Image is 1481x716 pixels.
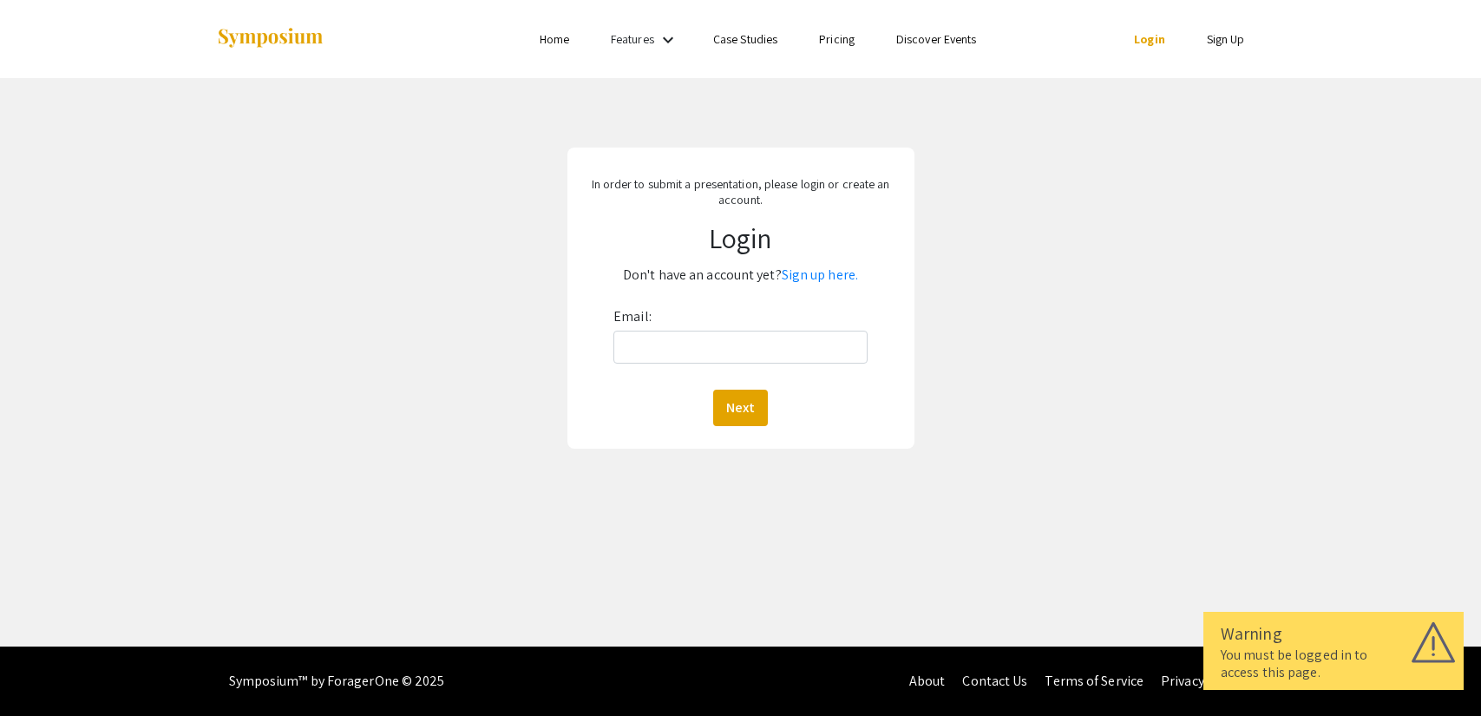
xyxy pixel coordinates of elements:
a: Pricing [819,31,855,47]
div: You must be logged in to access this page. [1221,647,1446,681]
a: Sign Up [1207,31,1245,47]
p: In order to submit a presentation, please login or create an account. [582,176,900,207]
a: Sign up here. [782,266,858,284]
a: Home [540,31,569,47]
img: Symposium by ForagerOne [216,27,324,50]
a: Features [611,31,654,47]
a: Case Studies [713,31,777,47]
a: Contact Us [962,672,1027,690]
a: Discover Events [896,31,977,47]
h1: Login [582,221,900,254]
p: Don't have an account yet? [582,261,900,289]
div: Symposium™ by ForagerOne © 2025 [229,647,445,716]
div: Warning [1221,621,1446,647]
a: Terms of Service [1045,672,1144,690]
a: Privacy Policy [1161,672,1243,690]
a: About [909,672,946,690]
label: Email: [613,303,652,331]
mat-icon: Expand Features list [658,30,678,50]
a: Login [1134,31,1165,47]
button: Next [713,390,768,426]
